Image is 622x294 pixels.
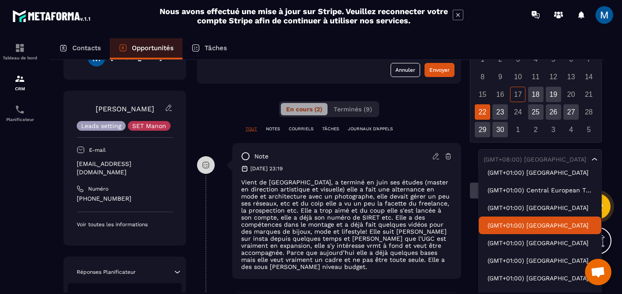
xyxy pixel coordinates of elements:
[72,44,101,52] p: Contacts
[482,155,589,164] input: Search for option
[50,38,110,59] a: Contacts
[581,104,596,120] div: 28
[89,147,106,154] p: E-mail
[250,165,283,172] p: [DATE] 23:19
[546,122,561,137] div: 3
[77,160,173,176] p: [EMAIL_ADDRESS][DOMAIN_NAME]
[510,122,525,137] div: 1
[488,239,592,247] p: (GMT+01:00) Budapest
[322,126,339,132] p: TÂCHES
[241,179,452,270] p: Vient de [GEOGRAPHIC_DATA], a terminé en juin ses études (master en direction artistique et visue...
[88,185,108,192] p: Numéro
[289,126,313,132] p: COURRIELS
[77,195,173,203] p: [PHONE_NUMBER]
[205,44,227,52] p: Tâches
[488,203,592,212] p: (GMT+01:00) Berlin
[2,36,37,67] a: formationformationTableau de bord
[183,38,236,59] a: Tâches
[132,123,166,129] p: SET Manon
[12,8,92,24] img: logo
[488,256,592,265] p: (GMT+01:00) Copenhagen
[391,63,420,77] button: Annuler
[492,122,508,137] div: 30
[528,104,544,120] div: 25
[492,69,508,85] div: 9
[563,69,579,85] div: 13
[478,149,602,169] div: Search for option
[266,126,280,132] p: NOTES
[425,63,454,77] button: Envoyer
[563,104,579,120] div: 27
[15,104,25,115] img: scheduler
[429,66,450,74] div: Envoyer
[475,69,490,85] div: 8
[510,87,525,102] div: 17
[546,104,561,120] div: 26
[96,105,154,113] a: [PERSON_NAME]
[81,123,121,129] p: Leads setting
[348,126,393,132] p: JOURNAUX D'APPELS
[159,7,448,25] h2: Nous avons effectué une mise à jour sur Stripe. Veuillez reconnecter votre compte Stripe afin de ...
[581,69,596,85] div: 14
[474,33,598,137] div: Calendar wrapper
[510,69,525,85] div: 10
[546,87,561,102] div: 19
[2,86,37,91] p: CRM
[488,274,592,283] p: (GMT+01:00) Gibraltar
[492,87,508,102] div: 16
[286,106,322,113] span: En cours (2)
[488,186,592,195] p: (GMT+01:00) Central European Time - Belgrade
[510,104,525,120] div: 24
[581,87,596,102] div: 21
[475,104,490,120] div: 22
[474,51,598,137] div: Calendar days
[334,106,372,113] span: Terminés (9)
[581,122,596,137] div: 5
[546,69,561,85] div: 12
[563,87,579,102] div: 20
[563,122,579,137] div: 4
[328,103,377,115] button: Terminés (9)
[492,104,508,120] div: 23
[488,168,592,177] p: (GMT+01:00) Andorra
[475,87,490,102] div: 15
[77,221,173,228] p: Voir toutes les informations
[2,98,37,129] a: schedulerschedulerPlanificateur
[2,67,37,98] a: formationformationCRM
[77,268,136,276] p: Réponses Planificateur
[110,38,183,59] a: Opportunités
[15,73,25,84] img: formation
[585,259,611,285] div: Ouvrir le chat
[281,103,328,115] button: En cours (2)
[528,122,544,137] div: 2
[2,55,37,60] p: Tableau de bord
[132,44,174,52] p: Opportunités
[15,43,25,53] img: formation
[528,87,544,102] div: 18
[254,152,268,161] p: note
[488,221,592,230] p: (GMT+01:00) Brussels
[246,126,257,132] p: TOUT
[528,69,544,85] div: 11
[2,117,37,122] p: Planificateur
[475,122,490,137] div: 29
